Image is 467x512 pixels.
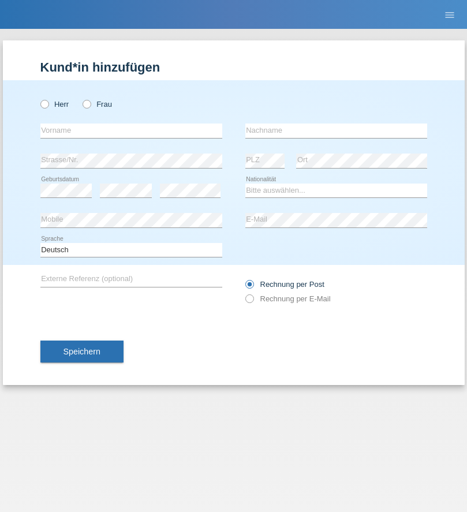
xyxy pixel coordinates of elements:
[245,280,324,289] label: Rechnung per Post
[245,280,253,294] input: Rechnung per Post
[245,294,253,309] input: Rechnung per E-Mail
[83,100,90,107] input: Frau
[444,9,455,21] i: menu
[63,347,100,356] span: Speichern
[245,294,331,303] label: Rechnung per E-Mail
[40,341,124,362] button: Speichern
[83,100,112,109] label: Frau
[40,100,69,109] label: Herr
[438,11,461,18] a: menu
[40,60,427,74] h1: Kund*in hinzufügen
[40,100,48,107] input: Herr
